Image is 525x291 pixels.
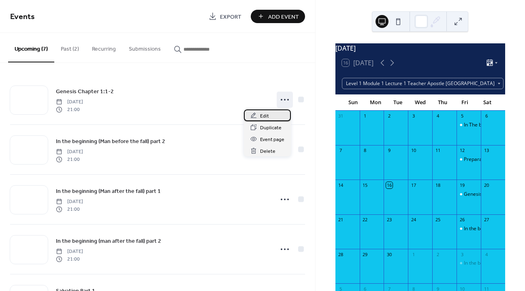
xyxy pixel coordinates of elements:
span: Genesis Chapter 1:1-2 [56,88,114,96]
div: 9 [386,148,392,154]
span: Duplicate [260,124,282,132]
div: 14 [338,182,344,188]
span: [DATE] [56,98,83,106]
div: 23 [386,217,392,223]
div: In the beginning (Man after the fall) part 1 [457,260,481,267]
button: Past (2) [54,33,85,62]
div: Thu [431,94,454,111]
div: Sat [476,94,499,111]
div: 12 [459,148,465,154]
div: 1 [410,251,416,257]
div: In The beginning Genesis Chapter 1:1-2 [457,122,481,128]
div: 2 [386,113,392,119]
button: Add Event [251,10,305,23]
span: Edit [260,112,269,120]
div: 19 [459,182,465,188]
div: Preparation for Ministry - Dr Mark Van Gundy [457,156,481,163]
div: 13 [483,148,489,154]
div: 18 [435,182,441,188]
span: [DATE] [56,148,83,156]
button: Submissions [122,33,167,62]
div: 25 [435,217,441,223]
span: Delete [260,147,275,156]
div: [DATE] [335,43,505,53]
div: 3 [410,113,416,119]
div: 11 [435,148,441,154]
span: Add Event [268,13,299,21]
span: 21:00 [56,106,83,113]
div: 21 [338,217,344,223]
div: Mon [364,94,386,111]
div: 4 [483,251,489,257]
div: 30 [386,251,392,257]
div: 16 [386,182,392,188]
div: 1 [362,113,368,119]
div: In the beginning (Man before the fall) part 2 [457,225,481,232]
div: 7 [338,148,344,154]
div: 17 [410,182,416,188]
a: In the beginning (Man after the fall) part 1 [56,186,161,196]
div: 10 [410,148,416,154]
div: 8 [362,148,368,154]
div: Genesis Chapter 1:1-2 [457,191,481,198]
div: Genesis Chapter 1:1-2 [464,191,514,198]
a: Genesis Chapter 1:1-2 [56,87,114,96]
div: Tue [386,94,409,111]
div: 26 [459,217,465,223]
span: Event page [260,135,284,144]
div: 24 [410,217,416,223]
div: 2 [435,251,441,257]
div: Sun [342,94,364,111]
div: 5 [459,113,465,119]
span: Events [10,9,35,25]
span: 21:00 [56,255,83,263]
button: Recurring [85,33,122,62]
div: 6 [483,113,489,119]
div: 27 [483,217,489,223]
span: 21:00 [56,156,83,163]
span: Export [220,13,241,21]
div: 28 [338,251,344,257]
div: 3 [459,251,465,257]
div: Wed [409,94,431,111]
div: 22 [362,217,368,223]
div: 15 [362,182,368,188]
div: Fri [454,94,476,111]
span: In the beginning (man after the fall) part 2 [56,237,161,246]
span: [DATE] [56,198,83,205]
a: In the beginning (man after the fall) part 2 [56,236,161,246]
span: In the beginning (Man after the fall) part 1 [56,187,161,196]
span: 21:00 [56,205,83,213]
div: 29 [362,251,368,257]
button: Upcoming (7) [8,33,54,62]
a: In the beginning (Man before the fall) part 2 [56,137,165,146]
div: 4 [435,113,441,119]
a: Export [203,10,248,23]
span: [DATE] [56,248,83,255]
div: 20 [483,182,489,188]
div: 31 [338,113,344,119]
